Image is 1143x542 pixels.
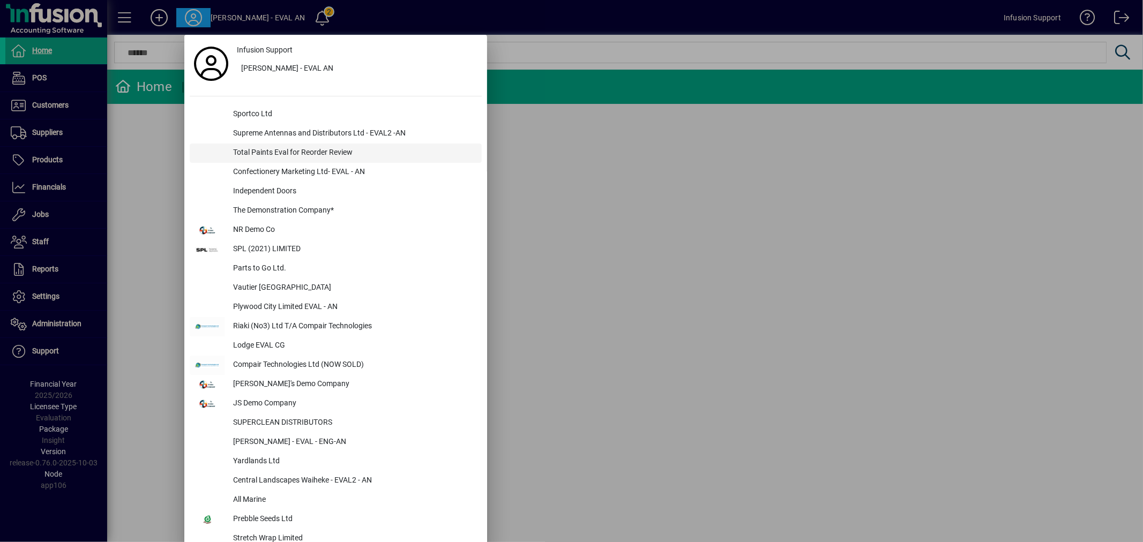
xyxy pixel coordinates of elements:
[225,356,482,375] div: Compair Technologies Ltd (NOW SOLD)
[225,510,482,529] div: Prebble Seeds Ltd
[225,433,482,452] div: [PERSON_NAME] - EVAL - ENG-AN
[190,356,482,375] button: Compair Technologies Ltd (NOW SOLD)
[225,182,482,201] div: Independent Doors
[225,105,482,124] div: Sportco Ltd
[225,221,482,240] div: NR Demo Co
[190,471,482,491] button: Central Landscapes Waiheke - EVAL2 - AN
[190,105,482,124] button: Sportco Ltd
[190,413,482,433] button: SUPERCLEAN DISTRIBUTORS
[225,124,482,144] div: Supreme Antennas and Distributors Ltd - EVAL2 -AN
[237,44,293,56] span: Infusion Support
[190,491,482,510] button: All Marine
[233,40,482,59] a: Infusion Support
[190,394,482,413] button: JS Demo Company
[225,144,482,163] div: Total Paints Eval for Reorder Review
[190,124,482,144] button: Supreme Antennas and Distributors Ltd - EVAL2 -AN
[225,375,482,394] div: [PERSON_NAME]'s Demo Company
[190,375,482,394] button: [PERSON_NAME]'s Demo Company
[225,394,482,413] div: JS Demo Company
[190,240,482,259] button: SPL (2021) LIMITED
[190,144,482,163] button: Total Paints Eval for Reorder Review
[225,201,482,221] div: The Demonstration Company*
[190,163,482,182] button: Confectionery Marketing Ltd- EVAL - AN
[190,278,482,298] button: Vautier [GEOGRAPHIC_DATA]
[190,298,482,317] button: Plywood City Limited EVAL - AN
[190,510,482,529] button: Prebble Seeds Ltd
[190,54,233,73] a: Profile
[190,452,482,471] button: Yardlands Ltd
[190,317,482,336] button: Riaki (No3) Ltd T/A Compair Technologies
[225,278,482,298] div: Vautier [GEOGRAPHIC_DATA]
[225,491,482,510] div: All Marine
[190,201,482,221] button: The Demonstration Company*
[225,336,482,356] div: Lodge EVAL CG
[190,259,482,278] button: Parts to Go Ltd.
[233,59,482,79] button: [PERSON_NAME] - EVAL AN
[225,471,482,491] div: Central Landscapes Waiheke - EVAL2 - AN
[225,413,482,433] div: SUPERCLEAN DISTRIBUTORS
[225,452,482,471] div: Yardlands Ltd
[225,298,482,317] div: Plywood City Limited EVAL - AN
[190,221,482,240] button: NR Demo Co
[225,163,482,182] div: Confectionery Marketing Ltd- EVAL - AN
[190,336,482,356] button: Lodge EVAL CG
[225,317,482,336] div: Riaki (No3) Ltd T/A Compair Technologies
[190,182,482,201] button: Independent Doors
[190,433,482,452] button: [PERSON_NAME] - EVAL - ENG-AN
[225,240,482,259] div: SPL (2021) LIMITED
[225,259,482,278] div: Parts to Go Ltd.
